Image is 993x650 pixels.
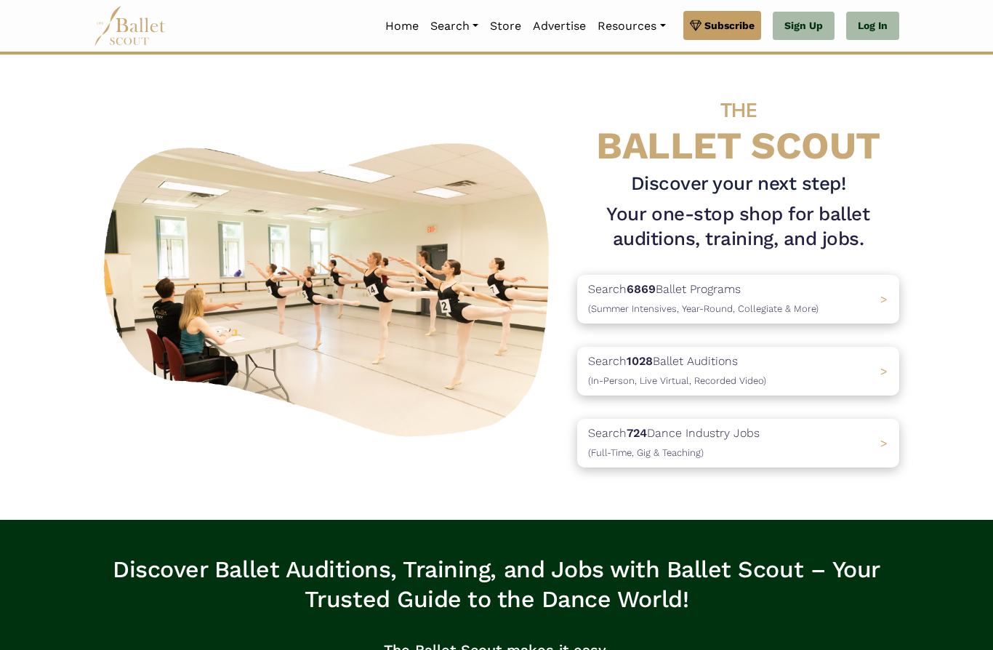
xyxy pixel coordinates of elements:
span: (In-Person, Live Virtual, Recorded Video) [588,375,766,386]
a: Sign Up [773,12,835,41]
span: > [880,364,888,378]
p: Search Dance Industry Jobs [588,424,760,461]
a: Search6869Ballet Programs(Summer Intensives, Year-Round, Collegiate & More)> [577,275,899,324]
a: Advertise [527,11,592,41]
h3: Discover your next step! [577,172,899,196]
span: (Summer Intensives, Year-Round, Collegiate & More) [588,303,819,314]
img: gem.svg [690,17,701,33]
p: Search Ballet Auditions [588,352,766,389]
img: A group of ballerinas talking to each other in a ballet studio [94,129,566,444]
span: Subscribe [704,17,755,33]
b: 1028 [627,354,653,368]
b: 6869 [627,282,656,296]
h1: Your one-stop shop for ballet auditions, training, and jobs. [577,202,899,252]
span: THE [720,98,757,122]
span: > [880,436,888,450]
h3: Discover Ballet Auditions, Training, and Jobs with Ballet Scout – Your Trusted Guide to the Dance... [94,555,899,615]
a: Search724Dance Industry Jobs(Full-Time, Gig & Teaching) > [577,419,899,468]
h4: BALLET SCOUT [577,84,899,166]
a: Log In [846,12,899,41]
a: Search1028Ballet Auditions(In-Person, Live Virtual, Recorded Video) > [577,347,899,396]
a: Search [425,11,484,41]
a: Subscribe [683,11,761,40]
b: 724 [627,426,647,440]
a: Resources [592,11,671,41]
span: > [880,292,888,306]
a: Store [484,11,527,41]
span: (Full-Time, Gig & Teaching) [588,447,704,458]
p: Search Ballet Programs [588,280,819,317]
a: Home [379,11,425,41]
